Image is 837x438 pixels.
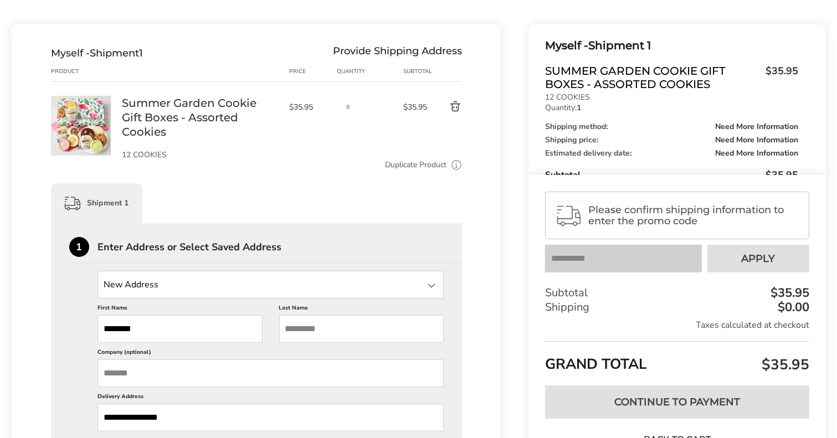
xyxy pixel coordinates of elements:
button: Apply [707,245,809,272]
div: Shipping price: [545,136,798,144]
strong: 1 [577,102,581,113]
label: First Name [97,304,263,315]
span: Need More Information [715,150,798,157]
div: Estimated delivery date: [545,150,798,157]
input: State [97,271,444,298]
input: Quantity input [337,96,359,118]
div: Shipping [545,300,809,315]
input: Company [97,359,444,387]
input: Last Name [279,315,444,343]
div: Quantity [337,67,403,76]
div: Price [289,67,337,76]
span: Need More Information [715,136,798,144]
span: $35.95 [403,102,430,112]
div: Product [51,67,122,76]
a: Duplicate Product [385,159,446,171]
div: 1 [69,237,89,257]
p: Quantity: [545,104,798,112]
label: Company (optional) [97,348,444,359]
button: Delete product [430,100,462,114]
div: $35.95 [768,287,809,299]
span: Please confirm shipping information to enter the promo code [588,204,799,226]
span: Need More Information [715,123,798,131]
div: Subtotal [403,67,430,76]
p: 12 COOKIES [545,94,798,101]
button: Continue to Payment [545,385,809,419]
div: Enter Address or Select Saved Address [97,242,462,252]
a: Summer Garden Cookie Gift Boxes - Assorted Cookies$35.95 [545,64,798,91]
div: Provide Shipping Address [333,47,462,59]
span: Myself - [545,39,588,52]
div: Shipment 1 [545,37,798,55]
div: GRAND TOTAL [545,341,809,377]
span: Summer Garden Cookie Gift Boxes - Assorted Cookies [545,64,760,91]
span: Myself - [51,47,90,59]
label: Last Name [279,304,444,315]
div: Shipping method: [545,123,798,131]
div: Taxes calculated at checkout [545,319,809,331]
input: Delivery Address [97,404,444,431]
div: Subtotal [545,168,798,182]
span: $35.95 [289,102,331,112]
span: $35.95 [766,168,798,182]
div: Shipment [51,47,143,59]
div: Shipment 1 [51,183,142,223]
input: First Name [97,315,263,343]
span: Apply [742,254,776,264]
span: $35.95 [759,355,809,374]
img: Summer Garden Cookie Gift Boxes - Assorted Cookies [51,96,111,156]
a: Summer Garden Cookie Gift Boxes - Assorted Cookies [122,96,278,139]
a: Summer Garden Cookie Gift Boxes - Assorted Cookies [51,95,111,106]
div: Subtotal [545,286,809,300]
div: $0.00 [775,301,809,313]
label: Delivery Address [97,393,444,404]
span: $35.95 [760,64,798,88]
span: 1 [139,47,143,59]
p: 12 COOKIES [122,151,278,159]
